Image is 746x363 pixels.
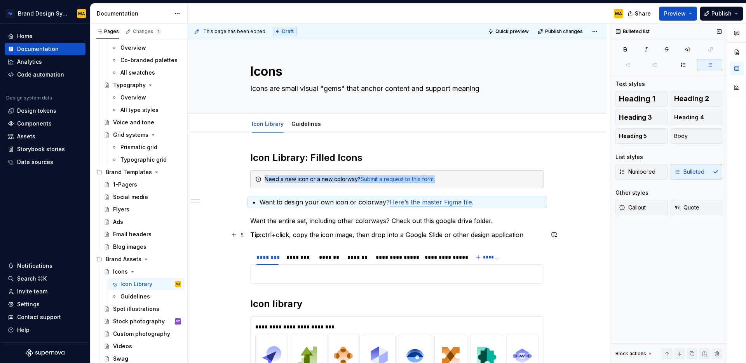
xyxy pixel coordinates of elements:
[250,298,544,310] h2: Icon library
[635,10,651,17] span: Share
[101,315,184,328] a: Stock photographySZ
[615,348,653,359] div: Block actions
[108,42,184,54] a: Overview
[17,326,30,334] div: Help
[5,260,85,272] button: Notifications
[113,206,129,213] div: Flyers
[249,82,542,95] textarea: Icons are small visual "gems" that anchor content and support meaning
[615,110,668,125] button: Heading 3
[17,71,64,79] div: Code automation
[101,178,184,191] a: 1-Pagers
[624,7,656,21] button: Share
[5,9,15,18] img: d4286e81-bf2d-465c-b469-1298f2b8eabd.png
[17,262,52,270] div: Notifications
[113,119,154,126] div: Voice and tone
[700,7,743,21] button: Publish
[101,241,184,253] a: Blog images
[17,158,53,166] div: Data sources
[120,280,152,288] div: Icon Library
[101,191,184,203] a: Social media
[97,10,170,17] div: Documentation
[101,328,184,340] a: Custom photography
[17,133,35,140] div: Assets
[5,30,85,42] a: Home
[120,56,178,64] div: Co-branded palettes
[17,275,47,283] div: Search ⌘K
[101,203,184,216] a: Flyers
[664,10,686,17] span: Preview
[288,115,324,132] div: Guidelines
[101,116,184,129] a: Voice and tone
[545,28,583,35] span: Publish changes
[108,278,184,290] a: Icon LibraryMA
[113,355,128,363] div: Swag
[674,132,688,140] span: Body
[113,81,146,89] div: Typography
[17,288,47,295] div: Invite team
[615,10,622,17] div: MA
[113,268,128,276] div: Icons
[101,340,184,353] a: Videos
[113,318,165,325] div: Stock photography
[5,56,85,68] a: Analytics
[249,115,287,132] div: Icon Library
[113,218,123,226] div: Ads
[108,104,184,116] a: All type styles
[619,95,655,103] span: Heading 1
[17,120,52,127] div: Components
[265,175,539,183] div: Need a new icon or a new colorway?
[120,156,167,164] div: Typographic grid
[17,313,61,321] div: Contact support
[93,253,184,265] div: Brand Assets
[250,231,262,239] strong: Tip:
[26,349,64,357] a: Supernova Logo
[101,265,184,278] a: Icons
[711,10,732,17] span: Publish
[495,28,529,35] span: Quick preview
[619,113,652,121] span: Heading 3
[176,318,180,325] div: SZ
[5,285,85,298] a: Invite team
[106,168,152,176] div: Brand Templates
[120,293,150,300] div: Guidelines
[101,303,184,315] a: Spot illustrations
[113,181,137,188] div: 1-Pagers
[18,10,68,17] div: Brand Design System
[78,10,85,17] div: MA
[5,68,85,81] a: Code automation
[17,58,42,66] div: Analytics
[17,32,33,40] div: Home
[5,272,85,285] button: Search ⌘K
[671,91,723,106] button: Heading 2
[120,143,157,151] div: Prismatic grid
[659,7,697,21] button: Preview
[6,95,52,101] div: Design system data
[250,216,544,225] p: Want the entire set, including other colorways? Check out this google drive folder.
[250,230,544,239] p: ctrl+click, copy the icon image, then drop into a Google Slide or other design application
[615,351,646,357] div: Block actions
[671,110,723,125] button: Heading 4
[615,153,643,161] div: List styles
[615,91,668,106] button: Heading 1
[5,105,85,117] a: Design tokens
[113,230,152,238] div: Email headers
[120,106,159,114] div: All type styles
[255,269,539,279] section-item: Abstract
[282,28,294,35] span: Draft
[120,69,155,77] div: All swatches
[106,255,141,263] div: Brand Assets
[113,243,146,251] div: Blog images
[176,280,180,288] div: MA
[5,324,85,336] button: Help
[615,189,648,197] div: Other styles
[93,166,184,178] div: Brand Templates
[113,330,170,338] div: Custom photography
[674,95,709,103] span: Heading 2
[108,141,184,154] a: Prismatic grid
[615,164,668,180] button: Numbered
[390,198,472,206] a: Here’s the master Figma file
[486,26,532,37] button: Quick preview
[113,131,148,139] div: Grid systems
[619,168,655,176] span: Numbered
[108,66,184,79] a: All swatches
